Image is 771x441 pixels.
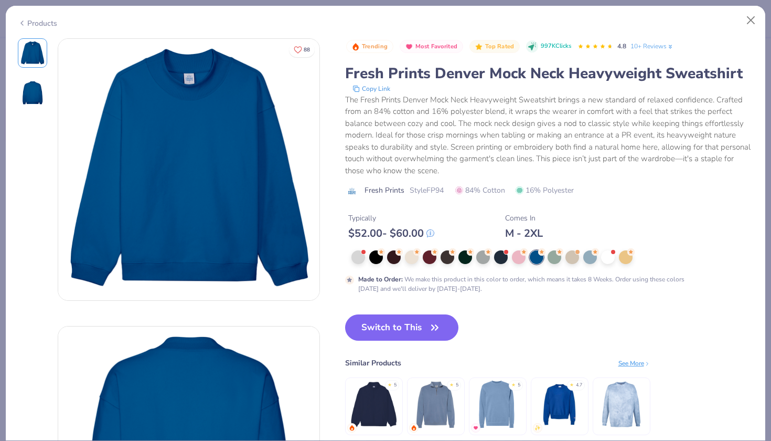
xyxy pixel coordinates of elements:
span: 4.8 [617,42,626,50]
img: MostFav.gif [473,425,479,431]
img: Champion Adult Reverse Weave® Crew [534,380,584,429]
span: Top Rated [485,44,515,49]
img: Comfort Colors Adult Color Blast Crewneck Sweatshirt [596,380,646,429]
span: Trending [362,44,388,49]
div: We make this product in this color to order, which means it takes 8 Weeks. Order using these colo... [358,275,705,293]
div: See More [618,359,650,368]
span: Style FP94 [410,185,444,196]
img: Back [20,80,45,106]
div: Products [18,18,57,29]
div: ★ [449,382,454,386]
img: trending.gif [411,425,417,431]
div: M - 2XL [505,227,543,240]
span: Most Favorited [415,44,457,49]
strong: Made to Order : [358,275,403,283]
button: Badge Button [469,40,520,54]
div: 5 [518,382,520,389]
img: Independent Trading Co. Heavyweight Pigment-Dyed Sweatshirt [473,380,522,429]
div: Similar Products [345,358,401,369]
div: Comes In [505,213,543,224]
div: Typically [348,213,434,224]
img: Front [20,40,45,66]
div: The Fresh Prints Denver Mock Neck Heavyweight Sweatshirt brings a new standard of relaxed confide... [345,94,754,177]
img: newest.gif [534,425,541,431]
span: 88 [304,47,310,52]
span: 84% Cotton [455,185,505,196]
img: Comfort Colors Adult Quarter-Zip Sweatshirt [411,380,461,429]
span: 16% Polyester [516,185,574,196]
img: Front [58,39,319,300]
button: Switch to This [345,314,459,341]
div: 4.7 [576,382,582,389]
div: 4.8 Stars [577,38,613,55]
img: Top Rated sort [475,43,483,51]
button: Close [741,10,761,30]
img: Fresh Prints Aspen Heavyweight Quarter-Zip [349,380,399,429]
img: trending.gif [349,425,355,431]
div: 5 [394,382,397,389]
div: 5 [456,382,458,389]
button: copy to clipboard [349,83,393,94]
img: Most Favorited sort [405,43,413,51]
img: Trending sort [351,43,360,51]
a: 10+ Reviews [630,41,674,51]
div: ★ [570,382,574,386]
div: $ 52.00 - $ 60.00 [348,227,434,240]
div: Fresh Prints Denver Mock Neck Heavyweight Sweatshirt [345,64,754,83]
span: Fresh Prints [365,185,404,196]
button: Badge Button [346,40,393,54]
button: Badge Button [400,40,463,54]
button: Like [289,42,315,57]
div: ★ [511,382,516,386]
span: 997K Clicks [541,42,571,51]
img: brand logo [345,187,359,195]
div: ★ [388,382,392,386]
